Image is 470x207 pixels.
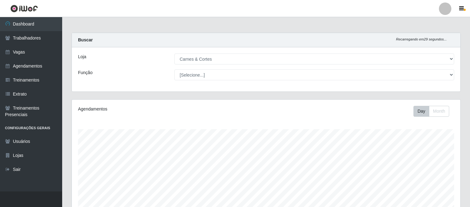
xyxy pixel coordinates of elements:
[78,69,93,76] label: Função
[78,106,229,112] div: Agendamentos
[10,5,38,12] img: CoreUI Logo
[78,37,93,42] strong: Buscar
[429,106,449,117] button: Month
[413,106,449,117] div: First group
[396,37,447,41] i: Recarregando em 29 segundos...
[78,54,86,60] label: Loja
[413,106,429,117] button: Day
[413,106,454,117] div: Toolbar with button groups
